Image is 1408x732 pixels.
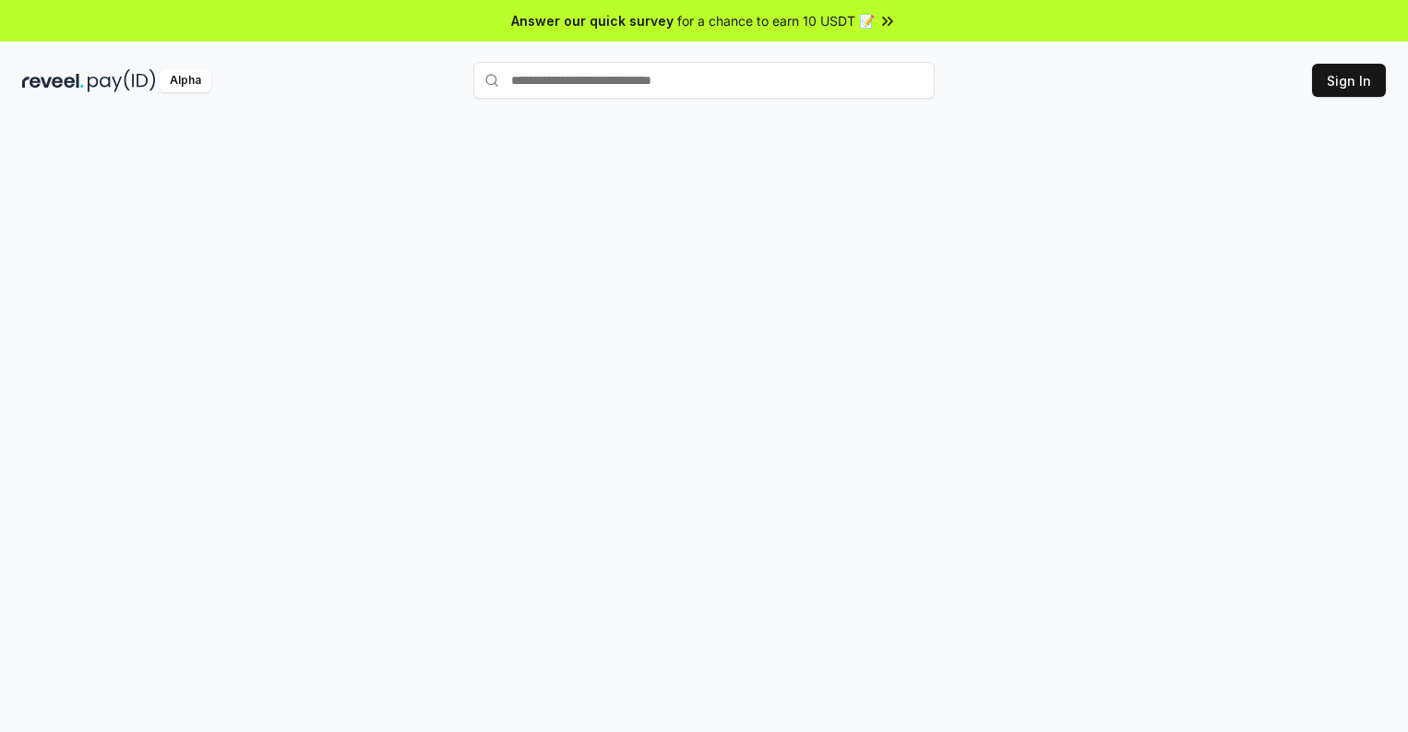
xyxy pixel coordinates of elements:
[1312,64,1386,97] button: Sign In
[160,69,211,92] div: Alpha
[88,69,156,92] img: pay_id
[677,11,875,30] span: for a chance to earn 10 USDT 📝
[511,11,674,30] span: Answer our quick survey
[22,69,84,92] img: reveel_dark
